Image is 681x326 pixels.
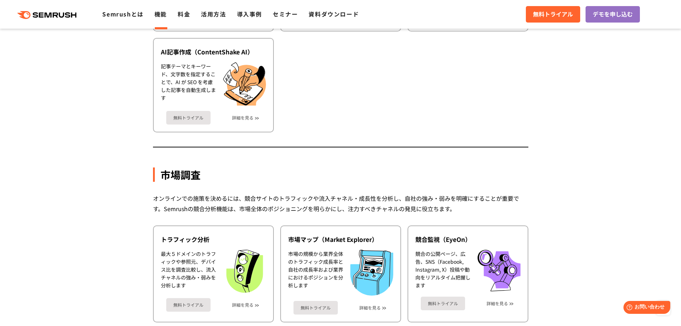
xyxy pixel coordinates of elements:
[161,250,216,293] div: 最大５ドメインのトラフィックや参照元、デバイス比を調査比較し、流入チャネルの強み・弱みを分析します
[153,193,528,214] div: オンラインでの施策を決めるには、競合サイトのトラフィックや流入チャネル・成長性を分析し、自社の強み・弱みを明確にすることが重要です。Semrushの競合分析機能は、市場全体のポジショニングを明ら...
[161,48,266,56] div: AI記事作成（ContentShake AI）
[232,302,253,307] a: 詳細を見る
[526,6,580,23] a: 無料トライアル
[154,10,167,18] a: 機能
[617,298,673,318] iframe: Help widget launcher
[586,6,640,23] a: デモを申し込む
[288,235,393,244] div: 市場マップ（Market Explorer）
[178,10,190,18] a: 料金
[359,305,381,310] a: 詳細を見る
[487,301,508,306] a: 詳細を見る
[478,250,520,291] img: 競合監視（EyeOn）
[223,62,266,106] img: AI記事作成（ContentShake AI）
[223,250,266,293] img: トラフィック分析
[415,250,470,291] div: 競合の公開ページ、広告、SNS（Facebook, Instagram, X）投稿や動向をリアルタイム把握します
[350,250,393,295] img: 市場マップ（Market Explorer）
[421,297,465,310] a: 無料トライアル
[201,10,226,18] a: 活用方法
[309,10,359,18] a: 資料ダウンロード
[166,298,211,312] a: 無料トライアル
[232,115,253,120] a: 詳細を見る
[161,62,216,106] div: 記事テーマとキーワード、文字数を指定することで、AI が SEO を考慮した記事を自動生成します
[533,10,573,19] span: 無料トライアル
[288,250,343,295] div: 市場の規模から業界全体のトラフィック成長率と自社の成長率および業界におけるポジションを分析します
[293,301,338,315] a: 無料トライアル
[161,235,266,244] div: トラフィック分析
[415,235,520,244] div: 競合監視（EyeOn）
[237,10,262,18] a: 導入事例
[593,10,633,19] span: デモを申し込む
[102,10,143,18] a: Semrushとは
[153,167,528,182] div: 市場調査
[166,111,211,125] a: 無料トライアル
[273,10,298,18] a: セミナー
